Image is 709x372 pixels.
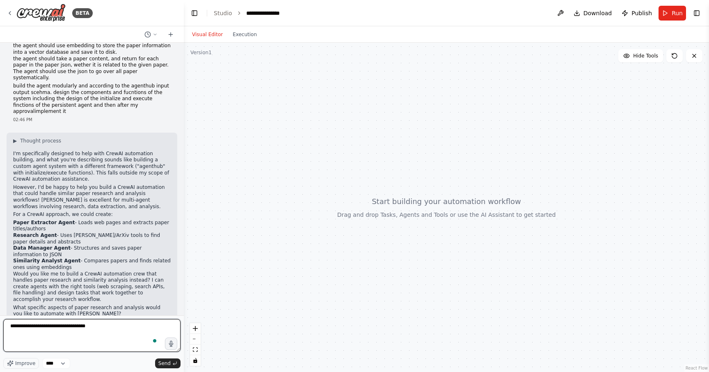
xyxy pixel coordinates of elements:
p: What specific aspects of paper research and analysis would you like to automate with [PERSON_NAME]? [13,305,171,317]
li: the agent should use embedding to store the paper information into a vector database and save it ... [13,43,171,55]
p: I'm specifically designed to help with CrewAI automation building, and what you're describing sou... [13,151,171,183]
p: the agent should take a paper content, and return for each paper in the paper json, wether it is ... [13,56,171,81]
strong: Similarity Analyst Agent [13,258,81,264]
button: ▶Thought process [13,138,61,144]
span: Run [672,9,683,17]
span: Improve [15,360,35,367]
span: ▶ [13,138,17,144]
button: Run [659,6,686,21]
div: BETA [72,8,93,18]
button: toggle interactivity [190,355,201,366]
p: Would you like me to build a CrewAI automation crew that handles paper research and similarity an... [13,271,171,303]
button: Visual Editor [187,30,228,39]
p: However, I'd be happy to help you build a CrewAI automation that could handle similar paper resea... [13,184,171,210]
li: - Compares papers and finds related ones using embeddings [13,258,171,271]
a: Studio [214,10,232,16]
img: Logo [16,4,66,22]
p: For a CrewAI approach, we could create: [13,211,171,218]
button: zoom out [190,334,201,344]
span: Hide Tools [633,53,658,59]
button: Hide Tools [618,49,663,62]
button: Send [155,358,181,368]
button: Publish [618,6,655,21]
span: Thought process [20,138,61,144]
p: build the agent modularly and according to the agenthub input output scehma. design the component... [13,83,171,115]
button: Start a new chat [164,30,177,39]
li: - Uses [PERSON_NAME]/ArXiv tools to find paper details and abstracts [13,232,171,245]
button: Hide left sidebar [189,7,200,19]
button: Click to speak your automation idea [165,338,177,350]
div: Version 1 [190,49,212,56]
button: Switch to previous chat [141,30,161,39]
a: React Flow attribution [686,366,708,370]
nav: breadcrumb [214,9,288,17]
strong: Data Manager Agent [13,245,71,251]
div: 02:46 PM [13,117,171,123]
div: React Flow controls [190,323,201,366]
strong: Research Agent [13,232,57,238]
span: Send [158,360,171,367]
span: Download [583,9,612,17]
button: zoom in [190,323,201,334]
button: fit view [190,344,201,355]
button: Execution [228,30,262,39]
button: Improve [3,358,39,369]
li: - Structures and saves paper information to JSON [13,245,171,258]
textarea: To enrich screen reader interactions, please activate Accessibility in Grammarly extension settings [3,319,181,352]
li: - Loads web pages and extracts paper titles/authors [13,220,171,232]
strong: Paper Extractor Agent [13,220,75,225]
button: Show right sidebar [691,7,702,19]
span: Publish [631,9,652,17]
button: Download [570,6,615,21]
